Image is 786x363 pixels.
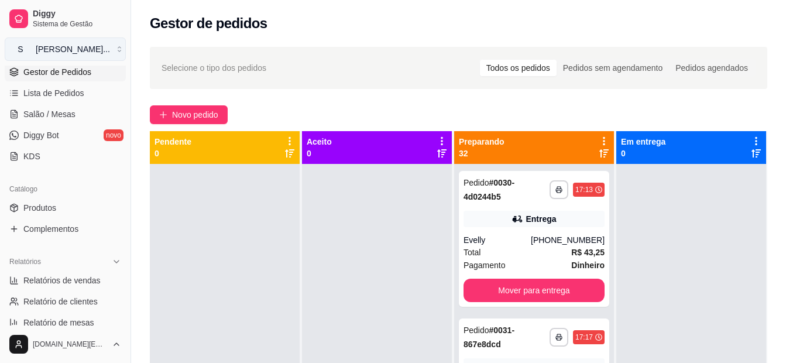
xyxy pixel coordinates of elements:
[33,340,107,349] span: [DOMAIN_NAME][EMAIL_ADDRESS][DOMAIN_NAME]
[307,148,332,159] p: 0
[5,292,126,311] a: Relatório de clientes
[621,136,665,148] p: Em entrega
[5,37,126,61] button: Select a team
[575,185,593,194] div: 17:13
[464,326,489,335] span: Pedido
[464,178,514,201] strong: # 0030-4d0244b5
[669,60,754,76] div: Pedidos agendados
[23,317,94,328] span: Relatório de mesas
[5,84,126,102] a: Lista de Pedidos
[464,234,531,246] div: Evelly
[162,61,266,74] span: Selecione o tipo dos pedidos
[23,296,98,307] span: Relatório de clientes
[155,136,191,148] p: Pendente
[531,234,605,246] div: [PHONE_NUMBER]
[464,259,506,272] span: Pagamento
[150,105,228,124] button: Novo pedido
[464,178,489,187] span: Pedido
[459,148,504,159] p: 32
[155,148,191,159] p: 0
[571,261,605,270] strong: Dinheiro
[621,148,665,159] p: 0
[23,202,56,214] span: Produtos
[5,313,126,332] a: Relatório de mesas
[33,9,121,19] span: Diggy
[23,223,78,235] span: Complementos
[571,248,605,257] strong: R$ 43,25
[5,63,126,81] a: Gestor de Pedidos
[5,180,126,198] div: Catálogo
[36,43,110,55] div: [PERSON_NAME] ...
[150,14,267,33] h2: Gestor de pedidos
[459,136,504,148] p: Preparando
[480,60,557,76] div: Todos os pedidos
[5,198,126,217] a: Produtos
[9,257,41,266] span: Relatórios
[5,330,126,358] button: [DOMAIN_NAME][EMAIL_ADDRESS][DOMAIN_NAME]
[23,129,59,141] span: Diggy Bot
[307,136,332,148] p: Aceito
[5,147,126,166] a: KDS
[172,108,218,121] span: Novo pedido
[557,60,669,76] div: Pedidos sem agendamento
[23,87,84,99] span: Lista de Pedidos
[23,275,101,286] span: Relatórios de vendas
[464,246,481,259] span: Total
[23,66,91,78] span: Gestor de Pedidos
[575,333,593,342] div: 17:17
[5,105,126,124] a: Salão / Mesas
[15,43,26,55] span: S
[464,326,514,349] strong: # 0031-867e8dcd
[5,271,126,290] a: Relatórios de vendas
[23,150,40,162] span: KDS
[33,19,121,29] span: Sistema de Gestão
[159,111,167,119] span: plus
[23,108,75,120] span: Salão / Mesas
[464,279,605,302] button: Mover para entrega
[5,126,126,145] a: Diggy Botnovo
[5,220,126,238] a: Complementos
[526,213,556,225] div: Entrega
[5,5,126,33] a: DiggySistema de Gestão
